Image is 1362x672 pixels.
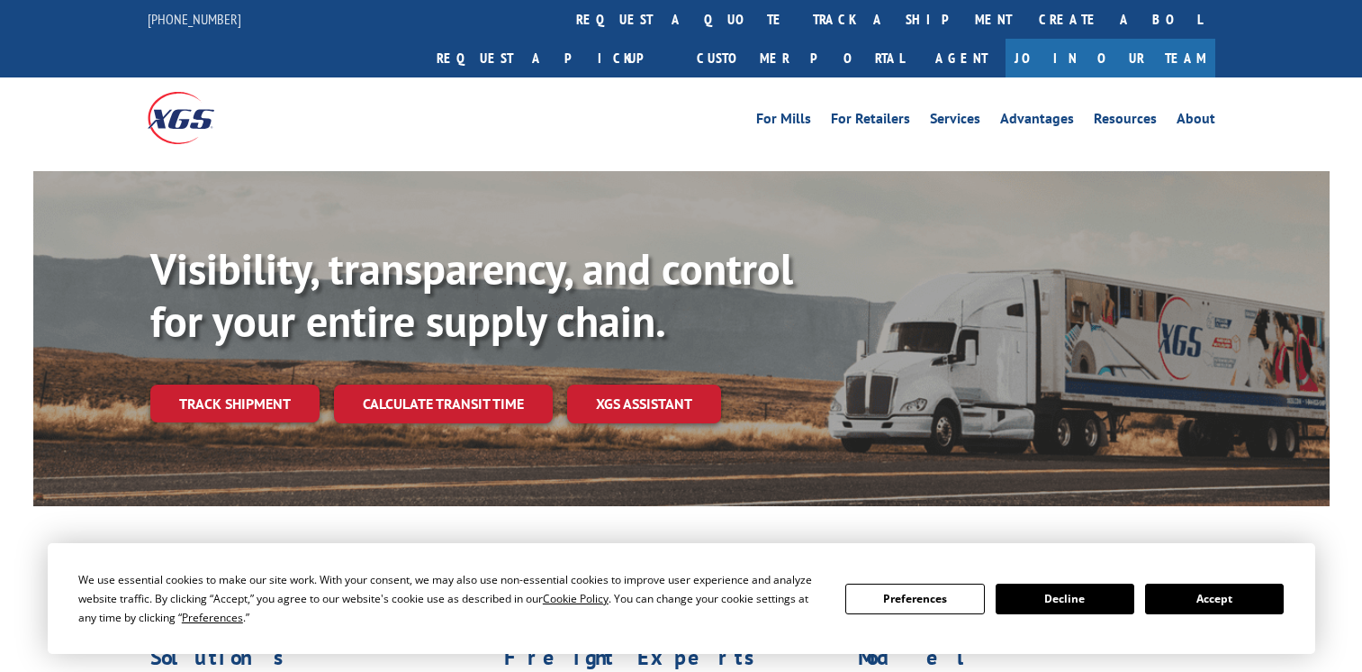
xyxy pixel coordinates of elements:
[48,543,1315,654] div: Cookie Consent Prompt
[930,112,980,132] a: Services
[683,39,917,77] a: Customer Portal
[423,39,683,77] a: Request a pickup
[150,241,793,349] b: Visibility, transparency, and control for your entire supply chain.
[182,610,243,625] span: Preferences
[917,39,1006,77] a: Agent
[150,385,320,422] a: Track shipment
[1006,39,1215,77] a: Join Our Team
[831,112,910,132] a: For Retailers
[148,10,241,28] a: [PHONE_NUMBER]
[78,570,824,627] div: We use essential cookies to make our site work. With your consent, we may also use non-essential ...
[543,591,609,606] span: Cookie Policy
[567,385,721,423] a: XGS ASSISTANT
[1177,112,1215,132] a: About
[334,385,553,423] a: Calculate transit time
[1094,112,1157,132] a: Resources
[1000,112,1074,132] a: Advantages
[1145,584,1284,614] button: Accept
[845,584,984,614] button: Preferences
[996,584,1134,614] button: Decline
[756,112,811,132] a: For Mills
